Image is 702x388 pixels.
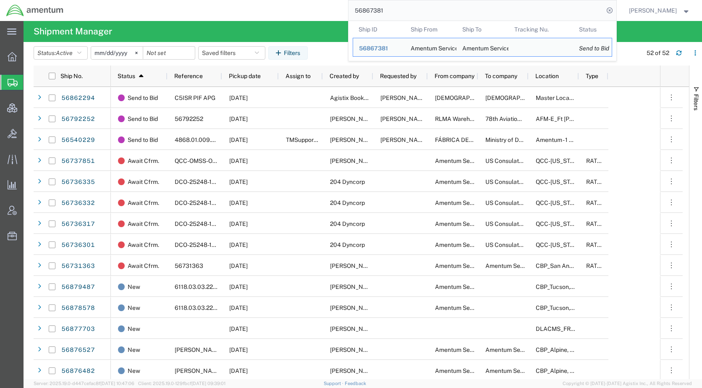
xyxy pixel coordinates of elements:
[485,262,547,269] span: Amentum Services, Inc
[286,73,311,79] span: Assign to
[128,234,159,255] span: Await Cfrm.
[229,220,248,227] span: 09/05/2025
[61,218,95,231] a: 56736317
[128,192,159,213] span: Await Cfrm.
[435,283,497,290] span: Amentum Services, Inc
[138,381,225,386] span: Client: 2025.19.0-129fbcf
[330,136,378,143] span: Amenew Masho
[586,262,605,269] span: RATED
[435,178,498,185] span: Amentum Services, Inc.
[61,301,95,315] a: 56878578
[330,346,378,353] span: David Jurado
[56,50,73,56] span: Active
[359,44,399,53] div: 56867381
[330,283,378,290] span: Derrick Gory
[330,157,378,164] span: Ray Cheatteam
[380,73,416,79] span: Requested by
[229,262,248,269] span: 09/05/2025
[61,92,95,105] a: 56862294
[693,94,699,110] span: Filters
[229,325,248,332] span: 09/19/2025
[61,176,95,189] a: 56736335
[435,157,497,164] span: Amentum Services, Inc
[485,178,545,185] span: US Consulate General
[61,155,95,168] a: 56737851
[404,21,456,38] th: Ship From
[485,94,675,101] span: US Army Fort Bragg
[330,199,365,206] span: 204 Dyncorp
[6,4,64,17] img: logo
[380,115,428,122] span: Jeremy Smith
[330,304,378,311] span: Derrick Gory
[586,199,605,206] span: RATED
[435,262,497,269] span: Amentum Services, Inc
[536,136,579,143] span: Amentum - 1 gcp
[229,304,248,311] span: 09/19/2025
[128,360,140,381] span: New
[175,262,203,269] span: 56731363
[128,129,158,150] span: Send to Bid
[198,46,265,60] button: Saved filters
[345,381,366,386] a: Feedback
[485,199,545,206] span: US Consulate General
[536,304,631,311] span: CBP_Tucson, AZ_WTU
[128,150,159,171] span: Await Cfrm.
[536,346,630,353] span: CBP_Alpine, TX_MAR
[380,136,428,143] span: Amenew Masho
[175,115,203,122] span: 56792252
[586,178,605,185] span: RATED
[330,325,378,332] span: Steven Sanchez
[330,94,372,101] span: Agistix Booking
[456,21,508,38] th: Ship To
[485,367,547,374] span: Amentum Services, Inc
[536,199,582,206] span: QCC-Texas
[435,199,498,206] span: Amentum Services, Inc.
[359,45,388,52] span: 56867381
[586,220,605,227] span: RATED
[61,134,95,147] a: 56540229
[175,220,230,227] span: DCO-25248-167838
[175,136,275,143] span: 4868.01.009.C.0007AA.EG.AMTODC
[563,380,692,387] span: Copyright © [DATE]-[DATE] Agistix Inc., All Rights Reserved
[229,178,248,185] span: 09/05/2025
[229,73,261,79] span: Pickup date
[536,325,647,332] span: DLACMS_FRCSW_North Island (UA0108)
[435,73,474,79] span: From company
[485,115,566,122] span: 78th Aviation Troop Command
[535,73,559,79] span: Location
[536,94,579,101] span: Master Location
[353,21,405,38] th: Ship ID
[61,260,95,273] a: 56731363
[175,157,245,164] span: QCC-OMSS-OCEAN-0001
[286,136,320,143] span: TMSupport _
[485,73,517,79] span: To company
[586,73,598,79] span: Type
[536,157,582,164] span: QCC-Texas
[229,241,248,248] span: 09/05/2025
[435,136,579,143] span: FÁBRICA DE MUNICIONES DE GRANADA
[175,241,230,248] span: DCO-25248-167837
[61,364,95,378] a: 56876482
[536,283,631,290] span: CBP_Tucson, AZ_WTU
[536,262,645,269] span: CBP_San Antonio, TX_WST
[229,136,248,143] span: 10/31/2025
[175,94,215,101] span: C5ISR PIF APG
[34,46,88,60] button: Status:Active
[128,339,140,360] span: New
[229,94,248,101] span: 09/30/2025
[536,367,630,374] span: CBP_Alpine, TX_MAR
[128,255,159,276] span: Await Cfrm.
[330,178,365,185] span: 204 Dyncorp
[118,73,135,79] span: Status
[175,199,230,206] span: DCO-25248-167840
[485,220,545,227] span: US Consulate General
[380,94,428,101] span: Jason Stieber
[61,322,95,336] a: 56877703
[175,346,251,353] span: BRIAN MARQUEZ/SUPPPLY
[174,73,203,79] span: Reference
[410,38,451,56] div: Amentum Services, Inc.
[629,6,677,15] span: Kent Gilman
[191,381,225,386] span: [DATE] 09:39:01
[536,115,612,122] span: AFM-E_Ft Campbell
[435,220,498,227] span: Amentum Services, Inc.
